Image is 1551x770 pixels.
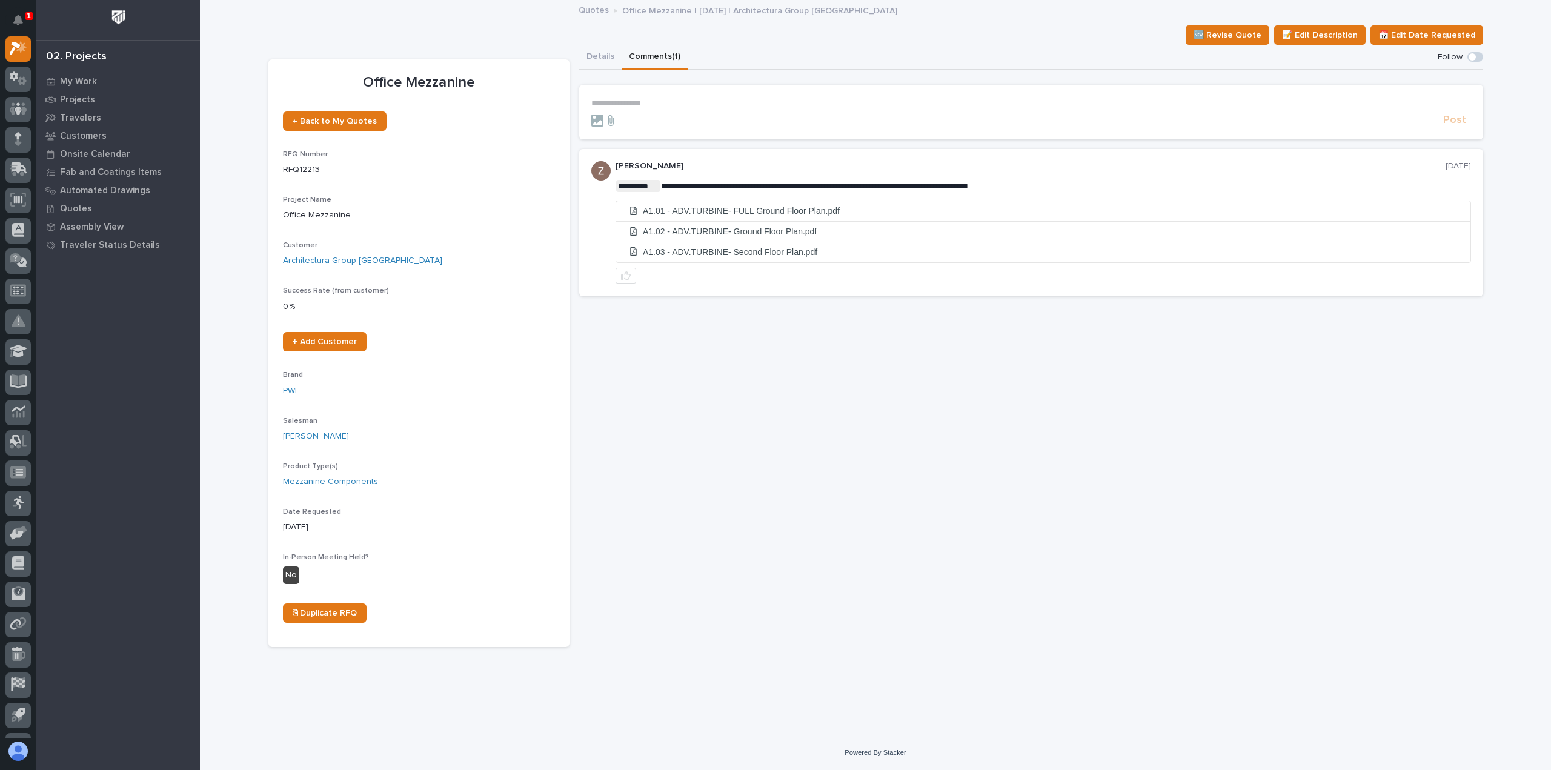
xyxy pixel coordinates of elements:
[622,3,897,16] p: Office Mezzanine | [DATE] | Architectura Group [GEOGRAPHIC_DATA]
[27,12,31,20] p: 1
[60,149,130,160] p: Onsite Calendar
[36,236,200,254] a: Traveler Status Details
[283,300,555,313] p: 0 %
[579,45,622,70] button: Details
[845,749,906,756] a: Powered By Stacker
[46,50,107,64] div: 02. Projects
[616,222,1470,242] a: A1.02 - ADV.TURBINE- Ground Floor Plan.pdf
[616,242,1470,263] a: A1.03 - ADV.TURBINE- Second Floor Plan.pdf
[616,161,1446,171] p: [PERSON_NAME]
[616,201,1470,222] a: A1.01 - ADV.TURBINE- FULL Ground Floor Plan.pdf
[60,113,101,124] p: Travelers
[622,45,688,70] button: Comments (1)
[591,161,611,181] img: AGNmyxac9iQmFt5KMn4yKUk2u-Y3CYPXgWg2Ri7a09A=s96-c
[283,430,349,443] a: [PERSON_NAME]
[283,463,338,470] span: Product Type(s)
[1194,28,1261,42] span: 🆕 Revise Quote
[1378,28,1475,42] span: 📅 Edit Date Requested
[1446,161,1471,171] p: [DATE]
[1282,28,1358,42] span: 📝 Edit Description
[283,196,331,204] span: Project Name
[283,111,387,131] a: ← Back to My Quotes
[36,90,200,108] a: Projects
[1443,113,1466,127] span: Post
[293,609,357,617] span: ⎘ Duplicate RFQ
[36,145,200,163] a: Onsite Calendar
[1438,113,1471,127] button: Post
[283,164,555,176] p: RFQ12213
[283,332,367,351] a: + Add Customer
[60,222,124,233] p: Assembly View
[283,603,367,623] a: ⎘ Duplicate RFQ
[1186,25,1269,45] button: 🆕 Revise Quote
[5,7,31,33] button: Notifications
[283,371,303,379] span: Brand
[1438,52,1463,62] p: Follow
[60,76,97,87] p: My Work
[283,74,555,91] p: Office Mezzanine
[616,242,1470,262] li: A1.03 - ADV.TURBINE- Second Floor Plan.pdf
[107,6,130,28] img: Workspace Logo
[36,217,200,236] a: Assembly View
[36,127,200,145] a: Customers
[283,254,442,267] a: Architectura Group [GEOGRAPHIC_DATA]
[283,476,378,488] a: Mezzanine Components
[283,508,341,516] span: Date Requested
[283,287,389,294] span: Success Rate (from customer)
[60,131,107,142] p: Customers
[5,738,31,764] button: users-avatar
[283,385,297,397] a: PWI
[36,108,200,127] a: Travelers
[60,204,92,214] p: Quotes
[60,95,95,105] p: Projects
[283,521,555,534] p: [DATE]
[293,337,357,346] span: + Add Customer
[293,117,377,125] span: ← Back to My Quotes
[15,15,31,34] div: Notifications1
[283,417,317,425] span: Salesman
[283,151,328,158] span: RFQ Number
[1274,25,1366,45] button: 📝 Edit Description
[616,268,636,284] button: like this post
[283,242,317,249] span: Customer
[36,181,200,199] a: Automated Drawings
[579,2,609,16] a: Quotes
[283,566,299,584] div: No
[283,209,555,222] p: Office Mezzanine
[1370,25,1483,45] button: 📅 Edit Date Requested
[616,201,1470,221] li: A1.01 - ADV.TURBINE- FULL Ground Floor Plan.pdf
[60,240,160,251] p: Traveler Status Details
[36,199,200,217] a: Quotes
[36,163,200,181] a: Fab and Coatings Items
[36,72,200,90] a: My Work
[60,185,150,196] p: Automated Drawings
[283,554,369,561] span: In-Person Meeting Held?
[60,167,162,178] p: Fab and Coatings Items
